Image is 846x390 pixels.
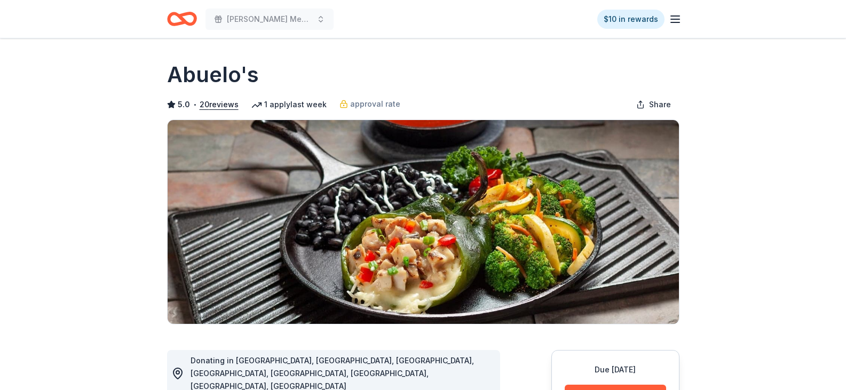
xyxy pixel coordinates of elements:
[251,98,327,111] div: 1 apply last week
[227,13,312,26] span: [PERSON_NAME] Memorial Golf Tournament
[193,100,196,109] span: •
[597,10,665,29] a: $10 in rewards
[350,98,400,110] span: approval rate
[178,98,190,111] span: 5.0
[628,94,679,115] button: Share
[649,98,671,111] span: Share
[205,9,334,30] button: [PERSON_NAME] Memorial Golf Tournament
[168,120,679,324] img: Image for Abuelo's
[200,98,239,111] button: 20reviews
[565,363,666,376] div: Due [DATE]
[167,60,259,90] h1: Abuelo's
[339,98,400,110] a: approval rate
[167,6,197,31] a: Home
